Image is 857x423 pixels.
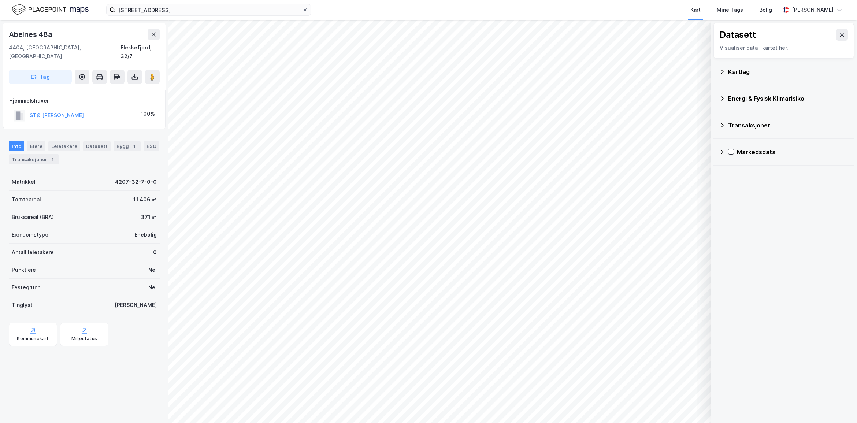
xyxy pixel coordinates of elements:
div: 0 [153,248,157,257]
div: Matrikkel [12,178,36,186]
div: Kart [690,5,701,14]
div: Antall leietakere [12,248,54,257]
div: [PERSON_NAME] [115,301,157,309]
div: Energi & Fysisk Klimarisiko [728,94,848,103]
div: 1 [130,142,138,150]
div: Hjemmelshaver [9,96,159,105]
div: Transaksjoner [728,121,848,130]
iframe: Chat Widget [820,388,857,423]
div: Datasett [720,29,756,41]
div: Info [9,141,24,151]
div: 1 [49,156,56,163]
div: Eiendomstype [12,230,48,239]
div: Tinglyst [12,301,33,309]
div: Abelnes 48a [9,29,54,40]
div: [PERSON_NAME] [792,5,834,14]
div: Festegrunn [12,283,40,292]
div: Flekkefjord, 32/7 [120,43,160,61]
div: Miljøstatus [71,336,97,342]
button: Tag [9,70,72,84]
div: Markedsdata [737,148,848,156]
div: ESG [144,141,159,151]
div: Kartlag [728,67,848,76]
div: Visualiser data i kartet her. [720,44,848,52]
input: Søk på adresse, matrikkel, gårdeiere, leietakere eller personer [115,4,302,15]
div: Leietakere [48,141,80,151]
div: Nei [148,283,157,292]
div: Bruksareal (BRA) [12,213,54,222]
img: logo.f888ab2527a4732fd821a326f86c7f29.svg [12,3,89,16]
div: Bygg [114,141,141,151]
div: Mine Tags [717,5,743,14]
div: Transaksjoner [9,154,59,164]
div: Enebolig [134,230,157,239]
div: 371 ㎡ [141,213,157,222]
div: 4404, [GEOGRAPHIC_DATA], [GEOGRAPHIC_DATA] [9,43,120,61]
div: Punktleie [12,266,36,274]
div: Eiere [27,141,45,151]
div: Kommunekart [17,336,49,342]
div: Bolig [759,5,772,14]
div: Tomteareal [12,195,41,204]
div: Kontrollprogram for chat [820,388,857,423]
div: 100% [141,110,155,118]
div: Datasett [83,141,111,151]
div: Nei [148,266,157,274]
div: 4207-32-7-0-0 [115,178,157,186]
div: 11 406 ㎡ [133,195,157,204]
